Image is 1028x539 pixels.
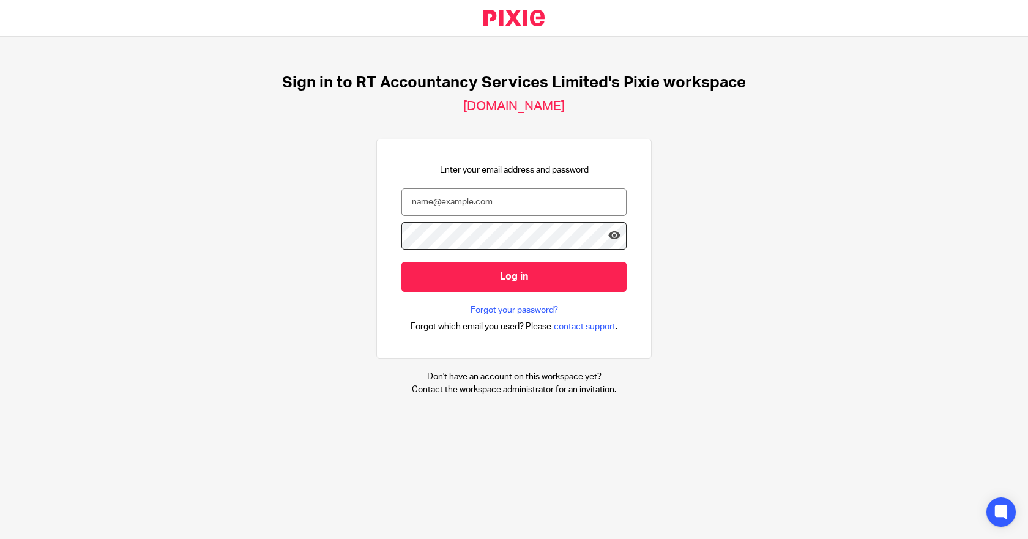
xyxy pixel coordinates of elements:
div: . [411,319,618,333]
span: Forgot which email you used? Please [411,321,551,333]
p: Enter your email address and password [440,164,589,176]
input: name@example.com [401,188,627,216]
p: Don't have an account on this workspace yet? [412,371,616,383]
p: Contact the workspace administrator for an invitation. [412,384,616,396]
h1: Sign in to RT Accountancy Services Limited's Pixie workspace [282,73,746,92]
input: Log in [401,262,627,292]
a: Forgot your password? [471,304,558,316]
h2: [DOMAIN_NAME] [463,99,565,114]
span: contact support [554,321,616,333]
